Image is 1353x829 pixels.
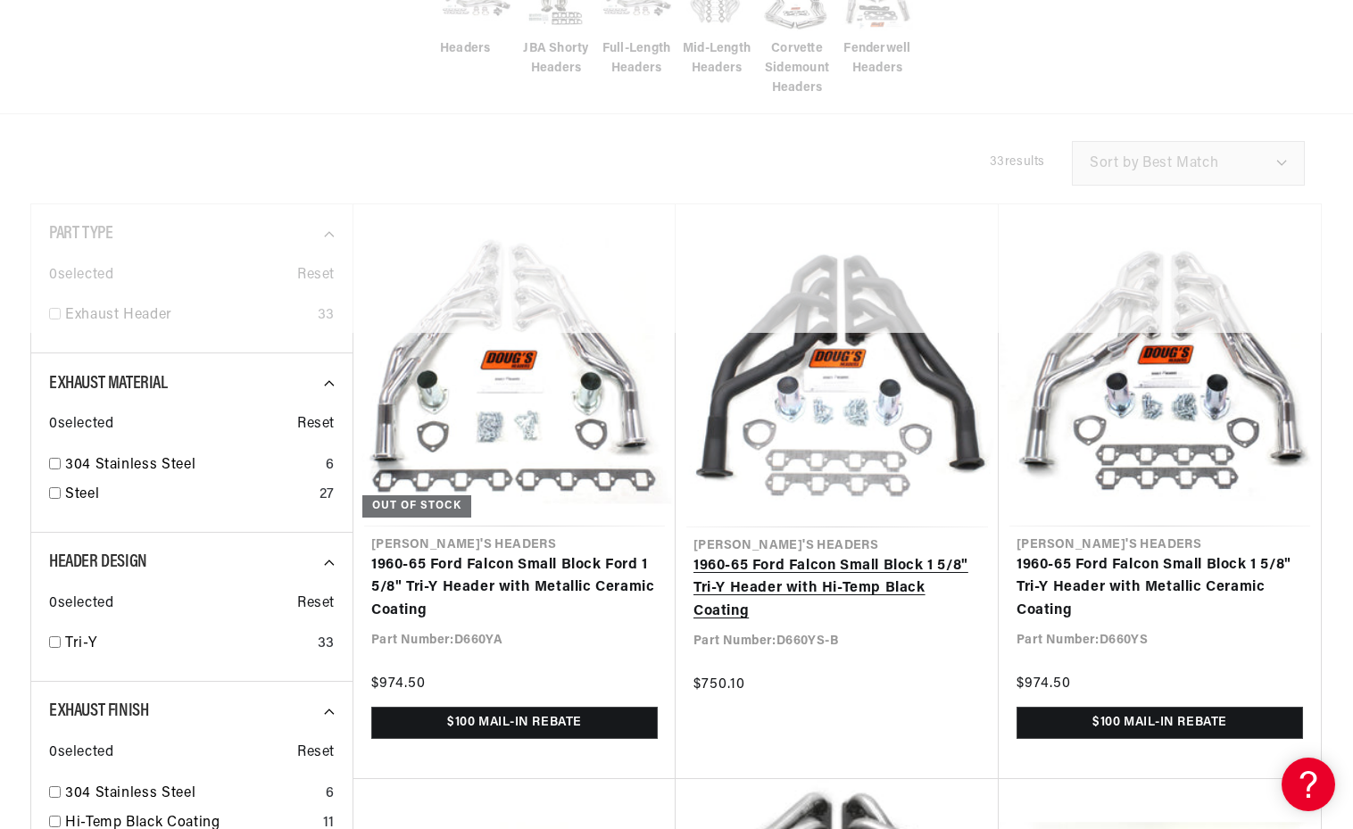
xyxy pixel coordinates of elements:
[49,742,113,765] span: 0 selected
[320,484,335,507] div: 27
[371,554,658,623] a: 1960-65 Ford Falcon Small Block Ford 1 5/8" Tri-Y Header with Metallic Ceramic Coating
[297,593,335,616] span: Reset
[326,783,335,806] div: 6
[297,742,335,765] span: Reset
[65,454,319,477] a: 304 Stainless Steel
[65,633,311,656] a: Tri-Y
[49,553,147,571] span: Header Design
[49,702,148,720] span: Exhaust Finish
[297,413,335,436] span: Reset
[318,633,335,656] div: 33
[1017,554,1303,623] a: 1960-65 Ford Falcon Small Block 1 5/8" Tri-Y Header with Metallic Ceramic Coating
[49,593,113,616] span: 0 selected
[49,375,168,393] span: Exhaust Material
[65,783,319,806] a: 304 Stainless Steel
[65,484,312,507] a: Steel
[693,555,981,624] a: 1960-65 Ford Falcon Small Block 1 5/8" Tri-Y Header with Hi-Temp Black Coating
[326,454,335,477] div: 6
[49,413,113,436] span: 0 selected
